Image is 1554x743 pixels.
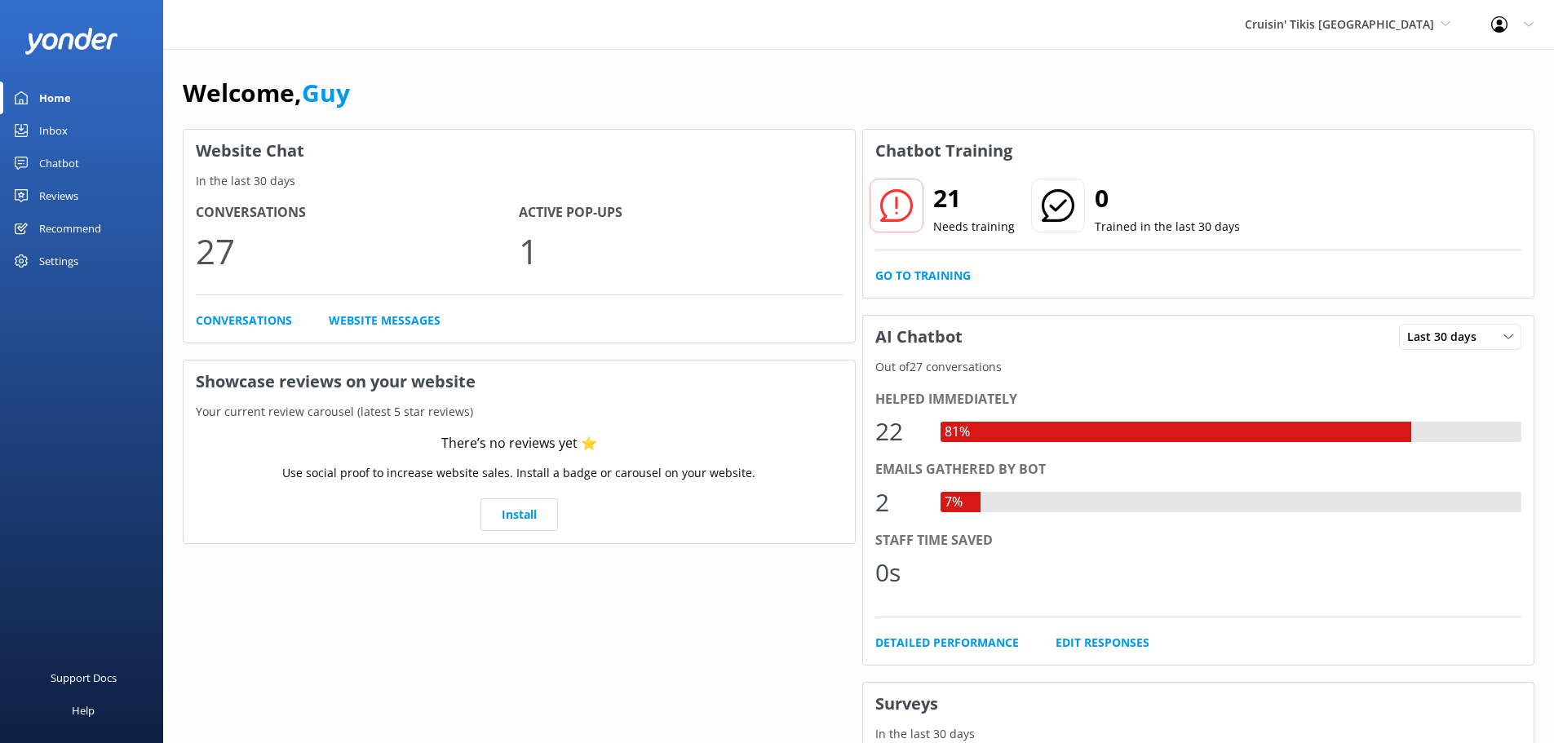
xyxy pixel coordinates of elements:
[39,147,79,179] div: Chatbot
[184,172,855,190] p: In the last 30 days
[941,422,974,443] div: 81%
[1095,218,1240,236] p: Trained in the last 30 days
[875,267,971,285] a: Go to Training
[863,725,1534,743] p: In the last 30 days
[329,312,441,329] a: Website Messages
[184,403,855,421] p: Your current review carousel (latest 5 star reviews)
[196,223,519,278] p: 27
[875,389,1522,410] div: Helped immediately
[72,694,95,727] div: Help
[863,683,1534,725] h3: Surveys
[1407,328,1486,346] span: Last 30 days
[39,82,71,114] div: Home
[184,130,855,172] h3: Website Chat
[875,483,924,522] div: 2
[1056,634,1149,652] a: Edit Responses
[196,312,292,329] a: Conversations
[282,464,755,482] p: Use social proof to increase website sales. Install a badge or carousel on your website.
[480,498,558,531] a: Install
[875,530,1522,551] div: Staff time saved
[1095,179,1240,218] h2: 0
[863,316,975,358] h3: AI Chatbot
[863,358,1534,376] p: Out of 27 conversations
[39,245,78,277] div: Settings
[441,433,597,454] div: There’s no reviews yet ⭐
[302,76,350,109] a: Guy
[39,179,78,212] div: Reviews
[1245,16,1434,32] span: Cruisin' Tikis [GEOGRAPHIC_DATA]
[863,130,1025,172] h3: Chatbot Training
[183,73,350,113] h1: Welcome,
[875,459,1522,480] div: Emails gathered by bot
[519,223,842,278] p: 1
[933,218,1015,236] p: Needs training
[875,412,924,451] div: 22
[39,114,68,147] div: Inbox
[196,202,519,223] h4: Conversations
[39,212,101,245] div: Recommend
[875,634,1019,652] a: Detailed Performance
[875,553,924,592] div: 0s
[51,661,117,694] div: Support Docs
[941,492,967,513] div: 7%
[184,360,855,403] h3: Showcase reviews on your website
[519,202,842,223] h4: Active Pop-ups
[933,179,1015,218] h2: 21
[24,28,118,55] img: yonder-white-logo.png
